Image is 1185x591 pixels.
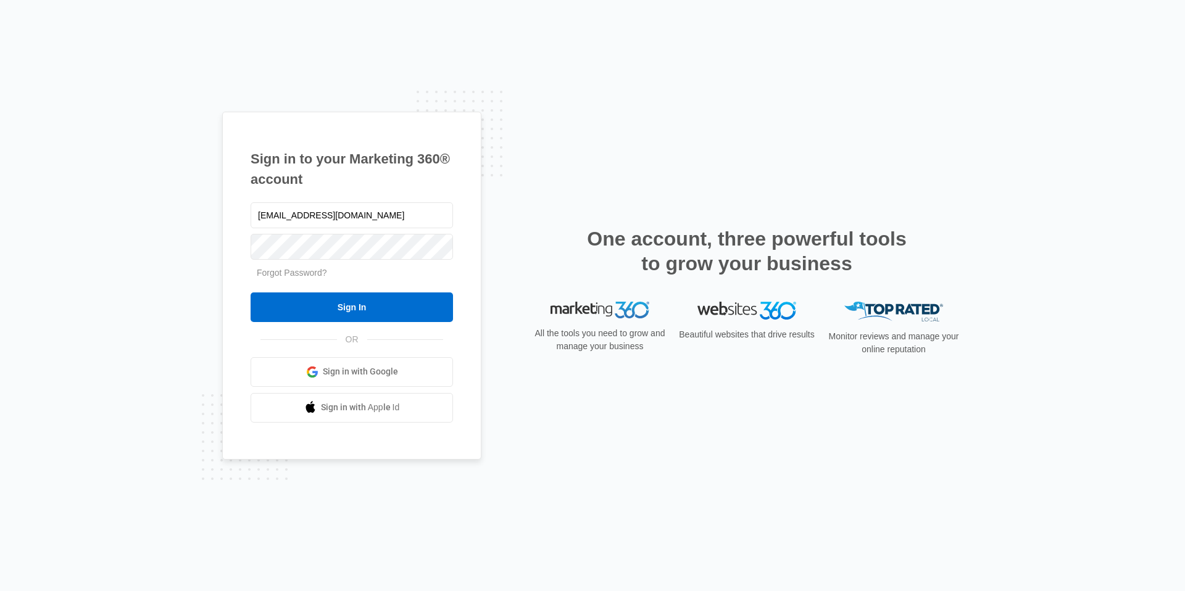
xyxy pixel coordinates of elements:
a: Forgot Password? [257,268,327,278]
h2: One account, three powerful tools to grow your business [583,226,910,276]
p: Beautiful websites that drive results [678,328,816,341]
a: Sign in with Apple Id [251,393,453,423]
input: Sign In [251,292,453,322]
p: Monitor reviews and manage your online reputation [825,330,963,356]
h1: Sign in to your Marketing 360® account [251,149,453,189]
input: Email [251,202,453,228]
img: Websites 360 [697,302,796,320]
img: Marketing 360 [551,302,649,319]
img: Top Rated Local [844,302,943,322]
a: Sign in with Google [251,357,453,387]
span: OR [337,333,367,346]
p: All the tools you need to grow and manage your business [531,327,669,353]
span: Sign in with Apple Id [321,401,400,414]
span: Sign in with Google [323,365,398,378]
